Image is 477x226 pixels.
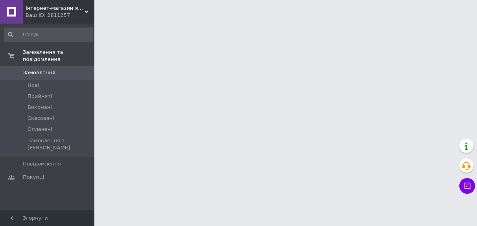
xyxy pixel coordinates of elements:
[28,93,52,100] span: Прийняті
[28,137,92,151] span: Замовлення з [PERSON_NAME]
[26,12,94,19] div: Ваш ID: 2811257
[459,178,475,194] button: Чат з покупцем
[28,82,39,89] span: Нові
[28,126,52,133] span: Оплачені
[26,5,85,12] span: Інтернет-магазин якісних інструментів ''VERFO''
[23,174,44,181] span: Покупці
[23,160,61,167] span: Повідомлення
[23,49,94,63] span: Замовлення та повідомлення
[28,104,52,111] span: Виконані
[23,69,55,76] span: Замовлення
[28,115,54,122] span: Скасовані
[4,28,93,42] input: Пошук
